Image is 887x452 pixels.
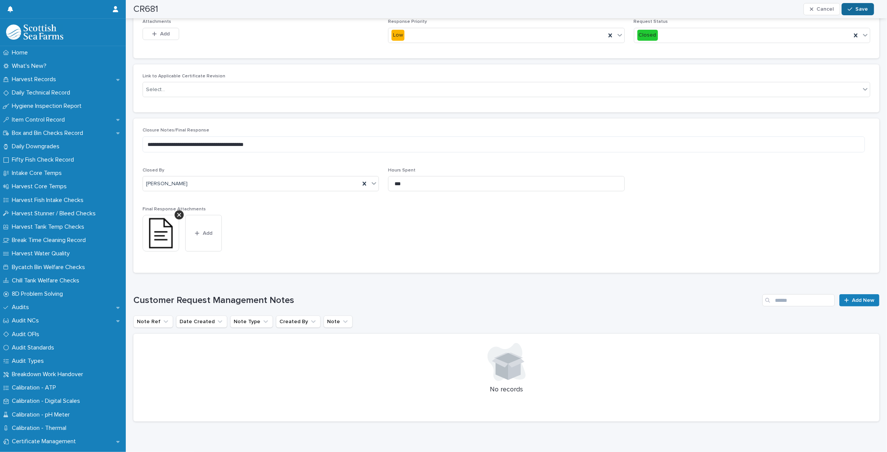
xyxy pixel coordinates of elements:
[146,180,188,188] span: [PERSON_NAME]
[230,316,273,328] button: Note Type
[9,277,85,284] p: Chill Tank Welfare Checks
[9,371,89,378] p: Breakdown Work Handover
[9,425,72,432] p: Calibration - Thermal
[842,3,874,15] button: Save
[9,183,73,190] p: Harvest Core Temps
[160,31,170,37] span: Add
[804,3,840,15] button: Cancel
[143,74,225,79] span: Link to Applicable Certificate Revision
[133,295,759,306] h1: Customer Request Management Notes
[6,24,63,40] img: mMrefqRFQpe26GRNOUkG
[133,4,158,15] h2: CR681
[9,237,92,244] p: Break Time Cleaning Record
[143,28,179,40] button: Add
[9,103,88,110] p: Hygiene Inspection Report
[852,298,874,303] span: Add New
[816,6,834,12] span: Cancel
[9,210,102,217] p: Harvest Stunner / Bleed Checks
[176,316,227,328] button: Date Created
[9,197,90,204] p: Harvest Fish Intake Checks
[143,168,164,173] span: Closed By
[9,317,45,324] p: Audit NCs
[9,344,60,351] p: Audit Standards
[9,89,76,96] p: Daily Technical Record
[143,207,206,212] span: Final Response Attachments
[143,386,870,394] p: No records
[9,223,90,231] p: Harvest Tank Temp Checks
[9,156,80,163] p: Fifty Fish Check Record
[9,411,76,418] p: Calibration - pH Meter
[9,143,66,150] p: Daily Downgrades
[146,86,165,94] div: Select...
[203,231,212,236] span: Add
[9,116,71,123] p: Item Control Record
[9,76,62,83] p: Harvest Records
[855,6,868,12] span: Save
[185,215,222,252] button: Add
[143,128,209,133] span: Closure Notes/Final Response
[9,63,53,70] p: What's New?
[9,290,69,298] p: 8D Problem Solving
[9,357,50,365] p: Audit Types
[9,130,89,137] p: Box and Bin Checks Record
[9,398,86,405] p: Calibration - Digital Scales
[9,250,76,257] p: Harvest Water Quality
[9,304,35,311] p: Audits
[9,49,34,56] p: Home
[637,30,658,41] div: Closed
[391,30,404,41] div: Low
[9,384,62,391] p: Calibration - ATP
[634,19,668,24] span: Request Status
[9,264,91,271] p: Bycatch Bin Welfare Checks
[143,19,171,24] span: Attachments
[324,316,353,328] button: Note
[388,19,427,24] span: Response Priority
[276,316,321,328] button: Created By
[9,170,68,177] p: Intake Core Temps
[133,316,173,328] button: Note Ref
[9,438,82,445] p: Certificate Management
[9,331,45,338] p: Audit OFIs
[839,294,879,306] a: Add New
[762,294,835,306] input: Search
[388,168,415,173] span: Hours Spent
